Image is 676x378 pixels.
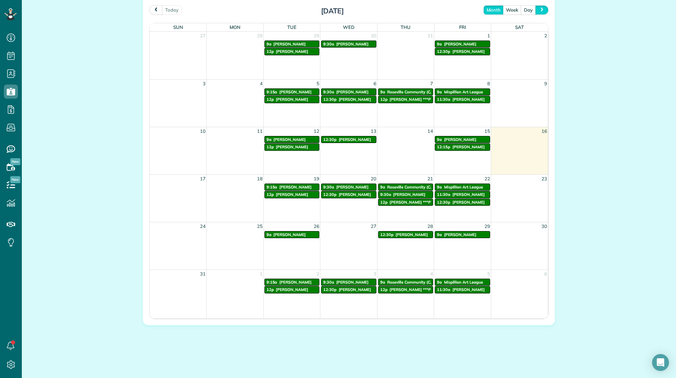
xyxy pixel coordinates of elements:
button: month [483,5,504,15]
span: 12 [313,127,320,135]
a: 12:30p [PERSON_NAME] [435,48,490,55]
span: Tue [287,24,296,30]
span: Mispillion Art League [444,185,483,190]
h2: [DATE] [288,7,376,15]
span: 12p [380,200,388,205]
span: 1 [487,32,491,40]
span: [PERSON_NAME] [393,192,426,197]
a: 9a Roseville Community (C/[PERSON_NAME] & [PERSON_NAME]) [378,184,433,191]
span: [PERSON_NAME] [274,232,306,237]
span: 11:30a [437,192,450,197]
a: 12p [PERSON_NAME] ***PLEASE HAVE DOGS AWAY*** [378,199,433,206]
span: 19 [313,175,320,183]
span: 9a [437,89,442,94]
a: 9:30a [PERSON_NAME] [321,41,376,48]
span: 27 [199,32,206,40]
span: 29 [313,32,320,40]
span: Roseville Community (C/[PERSON_NAME] & [PERSON_NAME]) [387,280,502,285]
span: 9a [437,42,442,47]
a: 9a [PERSON_NAME] [264,136,320,143]
span: Mon [230,24,240,30]
span: Sat [515,24,524,30]
span: 4 [430,270,434,278]
span: New [10,176,20,183]
span: 7 [430,80,434,88]
span: 12:30p [323,287,337,292]
span: 9a [380,280,385,285]
span: [PERSON_NAME] [444,137,476,142]
span: [PERSON_NAME] [396,232,428,237]
a: 9a Mispillion Art League [435,88,490,95]
span: 11:30a [437,97,450,102]
span: [PERSON_NAME] [274,137,306,142]
span: [PERSON_NAME] [339,97,371,102]
span: 3 [373,270,377,278]
span: 27 [370,222,377,230]
span: 20 [370,175,377,183]
span: 4 [259,80,263,88]
span: [PERSON_NAME] [452,192,485,197]
span: [PERSON_NAME] [276,287,308,292]
span: 11:30a [437,287,450,292]
span: Mispillion Art League [444,89,483,94]
span: 12:30p [323,192,337,197]
span: 2 [544,32,548,40]
a: 12:15p [PERSON_NAME] [435,143,490,150]
span: 10 [199,127,206,135]
span: 12p [267,97,274,102]
span: 28 [427,222,434,230]
span: 25 [256,222,263,230]
span: [PERSON_NAME] ***PLEASE HAVE DOGS AWAY*** [390,97,486,102]
a: 12p [PERSON_NAME] ***PLEASE HAVE DOGS AWAY*** [378,96,433,103]
span: 9a [437,280,442,285]
a: 12p [PERSON_NAME] [264,143,320,150]
a: 9a [PERSON_NAME] [264,41,320,48]
span: 1 [259,270,263,278]
span: 9:15a [267,89,277,94]
a: 9:15a [PERSON_NAME] [264,184,320,191]
a: 9:30a [PERSON_NAME] [321,184,376,191]
span: [PERSON_NAME] [279,280,312,285]
span: New [10,158,20,165]
span: [PERSON_NAME] [279,185,312,190]
span: 28 [256,32,263,40]
span: 9:15a [267,185,277,190]
span: 6 [373,80,377,88]
a: 9:15a [PERSON_NAME] [264,88,320,95]
a: 9a [PERSON_NAME] [264,231,320,238]
span: [PERSON_NAME] [276,192,308,197]
a: 12p [PERSON_NAME] [264,191,320,198]
span: 5 [316,80,320,88]
a: 11:30a [PERSON_NAME] [435,191,490,198]
span: 29 [484,222,491,230]
span: Wed [343,24,355,30]
span: 5 [487,270,491,278]
a: 9a Mispillion Art League [435,184,490,191]
span: [PERSON_NAME] [452,97,485,102]
span: 9:15a [267,280,277,285]
span: 9:30a [323,280,334,285]
span: 12p [380,97,388,102]
span: 9a [267,137,271,142]
span: 9a [437,185,442,190]
div: Open Intercom Messenger [652,354,669,371]
span: 12:30p [323,97,337,102]
a: 12:30p [PERSON_NAME] [321,136,376,143]
a: 11:30a [PERSON_NAME] [435,96,490,103]
span: [PERSON_NAME] [444,42,476,47]
a: 9a [PERSON_NAME] [435,136,490,143]
span: [PERSON_NAME] [452,287,485,292]
span: 17 [199,175,206,183]
span: 18 [256,175,263,183]
a: 9a Roseville Community (C/[PERSON_NAME] & [PERSON_NAME]) [378,279,433,286]
span: 24 [199,222,206,230]
a: 9:30a [PERSON_NAME] [321,88,376,95]
a: 12p [PERSON_NAME] [264,48,320,55]
span: 9a [380,185,385,190]
span: 16 [541,127,548,135]
button: prev [149,5,163,15]
span: [PERSON_NAME] [336,89,369,94]
span: 12p [267,192,274,197]
span: Mispillion Art League [444,280,483,285]
span: 9 [544,80,548,88]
